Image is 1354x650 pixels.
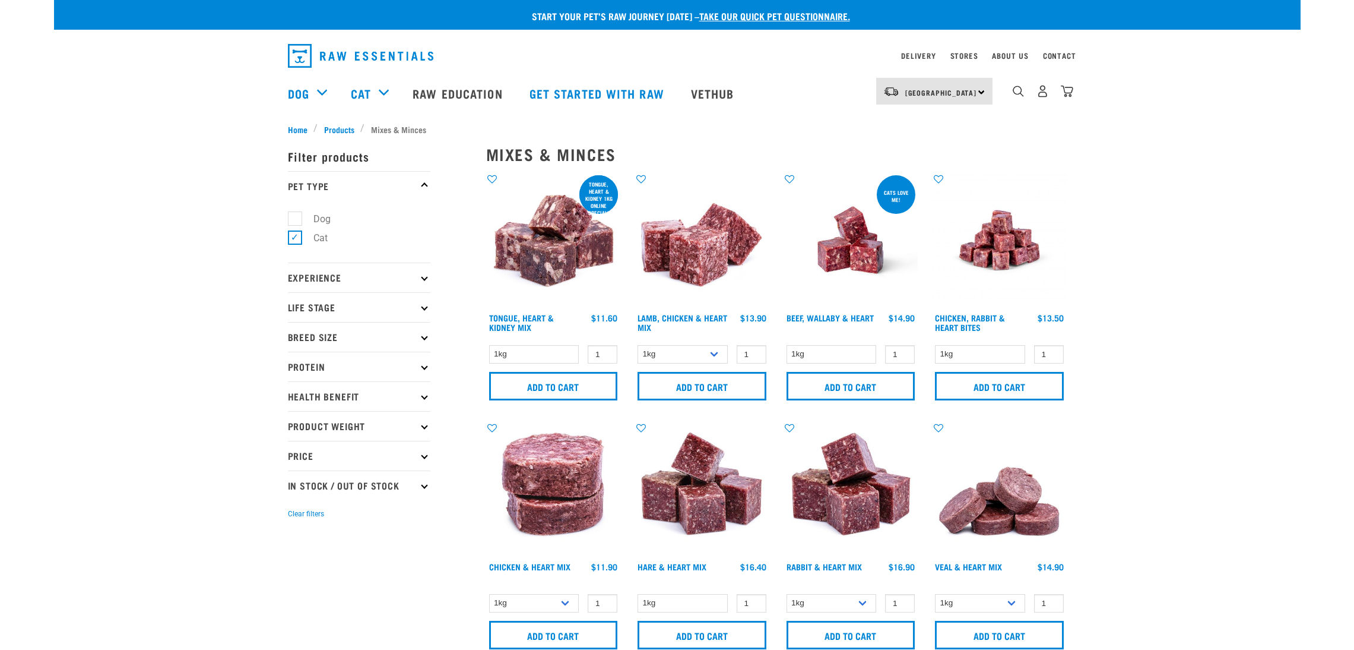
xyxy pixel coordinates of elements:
[935,564,1002,569] a: Veal & Heart Mix
[635,173,769,308] img: 1124 Lamb Chicken Heart Mix 01
[787,564,862,569] a: Rabbit & Heart Mix
[787,372,915,400] input: Add to cart
[288,141,430,171] p: Filter products
[1034,594,1064,613] input: 1
[787,621,915,649] input: Add to cart
[288,322,430,352] p: Breed Size
[889,562,915,572] div: $16.90
[591,562,617,572] div: $11.90
[278,39,1076,72] nav: dropdown navigation
[489,315,554,329] a: Tongue, Heart & Kidney Mix
[486,422,621,557] img: Chicken and Heart Medallions
[489,372,618,400] input: Add to cart
[288,381,430,411] p: Health Benefit
[489,564,570,569] a: Chicken & Heart Mix
[992,53,1028,58] a: About Us
[1038,562,1064,572] div: $14.90
[737,345,766,364] input: 1
[518,70,679,117] a: Get started with Raw
[489,621,618,649] input: Add to cart
[885,345,915,364] input: 1
[883,86,899,97] img: van-moving.png
[288,84,309,102] a: Dog
[889,313,915,323] div: $14.90
[588,345,617,364] input: 1
[318,123,360,135] a: Products
[1061,85,1073,97] img: home-icon@2x.png
[324,123,354,135] span: Products
[1036,85,1049,97] img: user.png
[401,70,517,117] a: Raw Education
[787,315,874,320] a: Beef, Wallaby & Heart
[935,372,1064,400] input: Add to cart
[486,173,621,308] img: 1167 Tongue Heart Kidney Mix 01
[591,313,617,323] div: $11.60
[288,411,430,441] p: Product Weight
[288,441,430,471] p: Price
[486,145,1067,163] h2: Mixes & Minces
[784,422,918,557] img: 1087 Rabbit Heart Cubes 01
[63,9,1309,23] p: Start your pet’s raw journey [DATE] –
[1038,313,1064,323] div: $13.50
[1013,86,1024,97] img: home-icon-1@2x.png
[288,123,307,135] span: Home
[579,175,618,222] div: Tongue, Heart & Kidney 1kg online special!
[740,562,766,572] div: $16.40
[294,212,335,226] label: Dog
[288,292,430,322] p: Life Stage
[288,171,430,201] p: Pet Type
[877,184,915,209] div: Cats love me!
[740,313,766,323] div: $13.90
[950,53,978,58] a: Stores
[288,352,430,381] p: Protein
[1034,345,1064,364] input: 1
[288,471,430,500] p: In Stock / Out Of Stock
[885,594,915,613] input: 1
[699,13,850,18] a: take our quick pet questionnaire.
[288,263,430,292] p: Experience
[288,123,1067,135] nav: breadcrumbs
[588,594,617,613] input: 1
[935,315,1005,329] a: Chicken, Rabbit & Heart Bites
[638,621,766,649] input: Add to cart
[54,70,1301,117] nav: dropdown navigation
[901,53,936,58] a: Delivery
[635,422,769,557] img: Pile Of Cubed Hare Heart For Pets
[638,372,766,400] input: Add to cart
[932,173,1067,308] img: Chicken Rabbit Heart 1609
[288,509,324,519] button: Clear filters
[294,231,332,245] label: Cat
[638,315,727,329] a: Lamb, Chicken & Heart Mix
[638,564,706,569] a: Hare & Heart Mix
[1043,53,1076,58] a: Contact
[288,44,433,68] img: Raw Essentials Logo
[737,594,766,613] input: 1
[351,84,371,102] a: Cat
[784,173,918,308] img: Raw Essentials 2024 July2572 Beef Wallaby Heart
[935,621,1064,649] input: Add to cart
[932,422,1067,557] img: 1152 Veal Heart Medallions 01
[679,70,749,117] a: Vethub
[288,123,314,135] a: Home
[905,90,977,94] span: [GEOGRAPHIC_DATA]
